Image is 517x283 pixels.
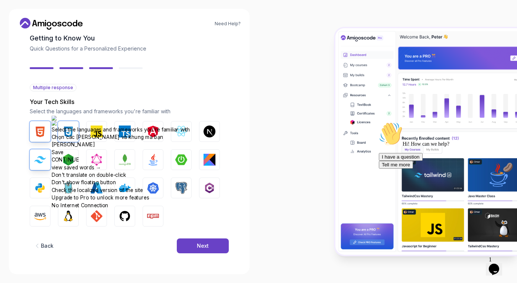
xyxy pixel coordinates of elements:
span: You won't see a translation window when you double-click on a word again. [52,172,126,178]
button: GitHub [114,206,135,227]
img: Python [34,182,46,194]
button: Python [30,178,51,198]
img: C# [204,182,215,194]
img: :wave: [3,3,27,27]
img: Kotlin [204,154,215,166]
img: Amigoscode Dashboard [335,28,517,255]
button: Next [177,238,229,253]
div: Back [41,242,53,250]
button: Kotlin [199,149,220,170]
img: Npm [147,210,159,222]
button: Back [30,238,57,253]
img: AWS [34,210,46,222]
button: Linux [58,206,79,227]
div: Chọn các [PERSON_NAME] và khung mà bạn [PERSON_NAME] [52,133,194,149]
p: Quick Questions for a Personalized Experience [30,45,229,52]
button: HTML [30,121,51,142]
img: GitHub [119,210,131,222]
img: GIT [91,210,103,222]
a: There is a localized version of this website [52,187,143,193]
img: HTML [34,126,46,137]
div: Select the languages and frameworks you're familiar with [52,126,194,133]
button: Npm [143,206,163,227]
img: Next.js [204,126,215,137]
div: CONTINUE [52,156,194,163]
span: No Internet Connection [52,202,108,208]
img: Linux [62,210,74,222]
span: Hi! How can we help? [3,22,74,28]
button: AWS [30,206,51,227]
div: view saved words → [52,163,194,171]
button: Tell me more [3,42,37,50]
span: Upgrade to Pro to unlock more features [52,195,149,201]
img: Tailwind CSS [34,156,46,163]
iframe: chat widget [376,119,510,250]
p: Your Tech Skills [30,97,229,106]
button: I have a question [3,34,47,42]
button: GIT [86,206,107,227]
div: Save [52,149,194,156]
div: 👋Hi! How can we help?I have a questionTell me more [3,3,137,50]
button: C# [199,178,220,198]
span: You won't see a floating translation button when you select text again. [52,179,116,186]
a: Need Help? [215,21,241,27]
a: Home link [18,18,85,30]
p: Select the languages and frameworks you're familiar with [30,108,229,115]
img: en.png [52,116,194,121]
h2: Getting to Know You [30,33,229,43]
span: Multiple response [33,85,73,91]
button: Tailwind CSS [30,149,51,170]
button: Next.js [199,121,220,142]
div: Next [197,242,209,250]
iframe: chat widget [486,253,510,276]
img: vi.png [52,121,194,126]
